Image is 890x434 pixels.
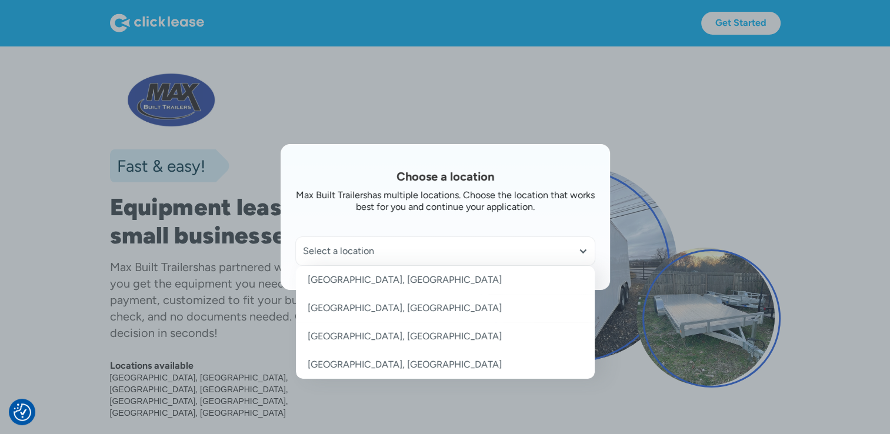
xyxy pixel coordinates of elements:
a: [GEOGRAPHIC_DATA], [GEOGRAPHIC_DATA] [296,350,595,379]
a: [GEOGRAPHIC_DATA], [GEOGRAPHIC_DATA] [296,322,595,350]
div: Select a location [303,245,588,257]
img: Revisit consent button [14,403,31,421]
a: [GEOGRAPHIC_DATA], [GEOGRAPHIC_DATA] [296,294,595,322]
a: [GEOGRAPHIC_DATA], [GEOGRAPHIC_DATA] [296,266,595,294]
div: has multiple locations. Choose the location that works best for you and continue your application. [356,189,595,212]
div: Max Built Trailers [296,189,367,201]
div: Select a location [296,237,595,265]
button: Consent Preferences [14,403,31,421]
nav: Select a location [296,266,595,379]
h1: Choose a location [295,168,595,185]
